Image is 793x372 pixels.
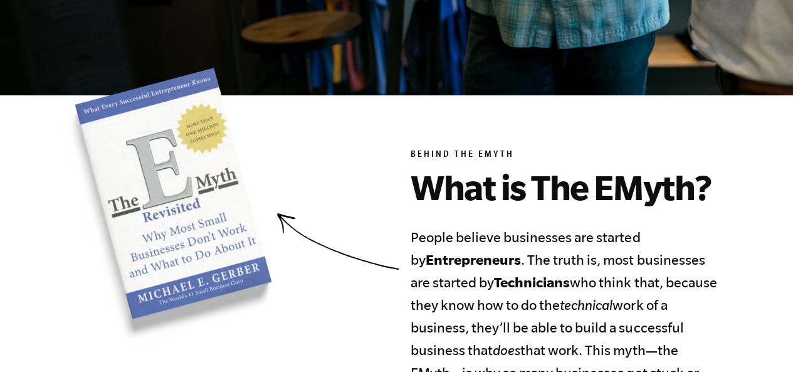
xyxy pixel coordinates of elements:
h6: Behind the EMyth [411,149,717,162]
iframe: Chat Widget [730,312,793,372]
i: does [493,343,520,358]
i: technical [560,297,612,312]
b: Entrepreneurs [426,252,521,267]
h2: What is The EMyth? [411,167,717,207]
b: Technicians [494,274,570,290]
img: EMyth [56,68,272,354]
